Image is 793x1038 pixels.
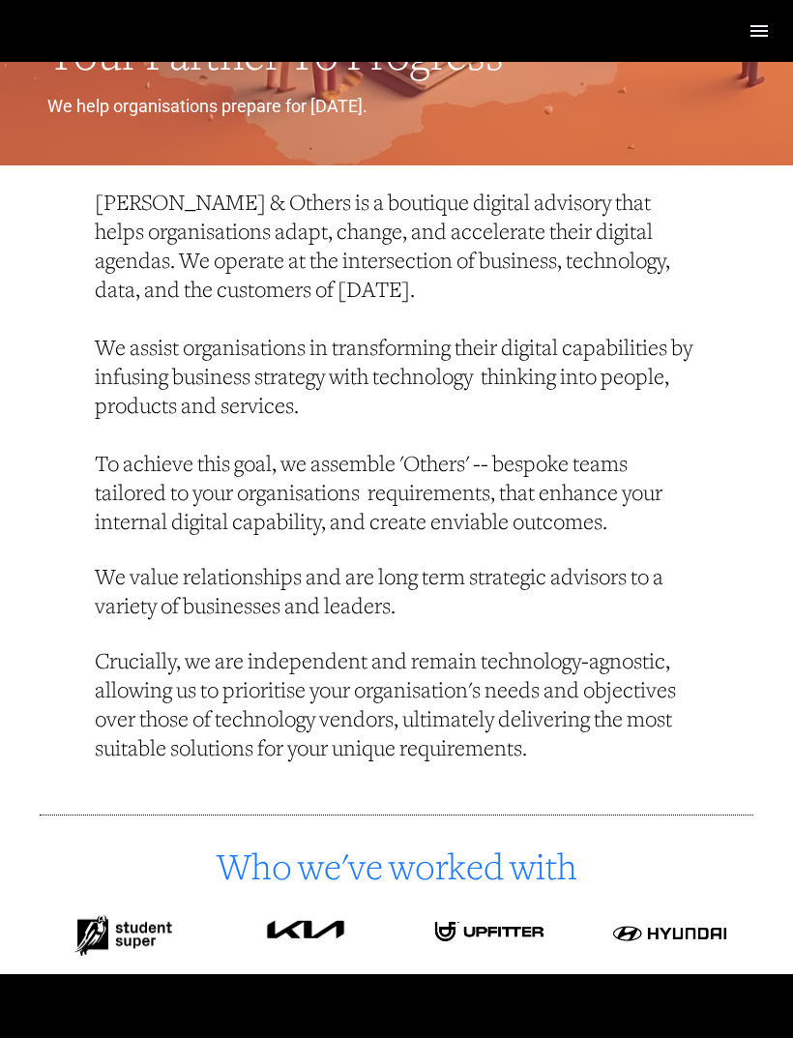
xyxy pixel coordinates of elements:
[95,652,680,761] span: Crucially, we are independent and remain technology-agnostic, allowing us to prioritise your orga...
[95,455,666,535] span: To achieve this goal, we assemble 'Others' -- bespoke teams tailored to your organisations requir...
[95,339,696,419] span: We assist organisations in transforming their digital capabilities by infusing business strategy ...
[47,96,367,116] span: We help organisations prepare for [DATE].
[95,193,674,303] span: [PERSON_NAME] & Others is a boutique digital advisory that helps organisations adapt, change, and...
[217,852,577,889] span: Who we've worked with
[95,568,667,619] span: We value relationships and are long term strategic advisors to a variety of businesses and leaders.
